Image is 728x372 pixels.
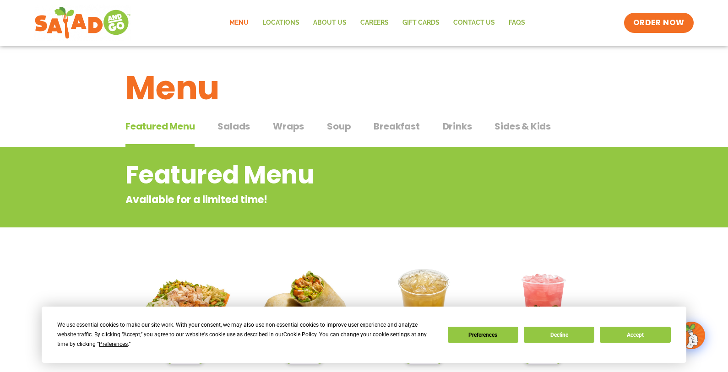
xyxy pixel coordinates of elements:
span: Salads [217,119,250,133]
a: Contact Us [446,12,502,33]
a: GIFT CARDS [396,12,446,33]
nav: Menu [223,12,532,33]
img: Product photo for Southwest Harvest Salad [132,259,238,364]
h2: Featured Menu [125,156,529,194]
span: Preferences [99,341,128,347]
img: new-SAG-logo-768×292 [34,5,131,41]
a: Locations [255,12,306,33]
div: We use essential cookies to make our site work. With your consent, we may also use non-essential ... [57,320,436,349]
div: Tabbed content [125,116,603,147]
button: Accept [600,327,670,343]
span: Soup [327,119,351,133]
a: About Us [306,12,353,33]
span: Cookie Policy [283,331,316,338]
span: ORDER NOW [633,17,685,28]
img: Product photo for Southwest Harvest Wrap [252,259,358,364]
img: Product photo for Apple Cider Lemonade [371,259,477,364]
a: ORDER NOW [624,13,694,33]
button: Decline [524,327,594,343]
div: Cookie Consent Prompt [42,307,686,363]
p: Available for a limited time! [125,192,529,207]
span: Featured Menu [125,119,195,133]
span: Wraps [273,119,304,133]
h1: Menu [125,63,603,113]
span: Sides & Kids [494,119,551,133]
span: Drinks [443,119,472,133]
button: Preferences [448,327,518,343]
img: Product photo for Blackberry Bramble Lemonade [490,259,596,364]
a: FAQs [502,12,532,33]
img: wpChatIcon [679,323,704,348]
a: Careers [353,12,396,33]
span: Breakfast [374,119,419,133]
a: Menu [223,12,255,33]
